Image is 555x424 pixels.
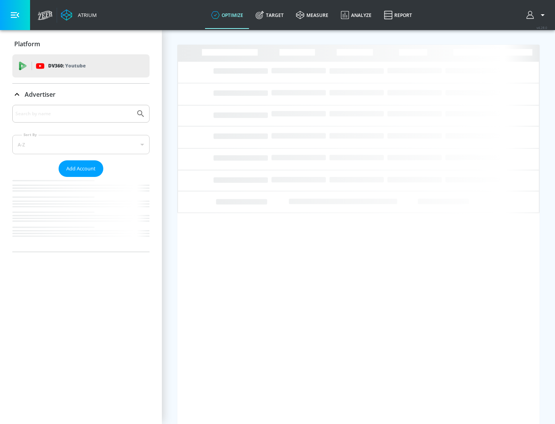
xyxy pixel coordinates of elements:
div: Advertiser [12,105,150,252]
span: v 4.28.0 [536,25,547,30]
label: Sort By [22,132,39,137]
a: Analyze [335,1,378,29]
div: Atrium [75,12,97,19]
a: Atrium [61,9,97,21]
a: Report [378,1,418,29]
p: Platform [14,40,40,48]
a: measure [290,1,335,29]
span: Add Account [66,164,96,173]
a: optimize [205,1,249,29]
div: Platform [12,33,150,55]
nav: list of Advertiser [12,177,150,252]
p: DV360: [48,62,86,70]
a: Target [249,1,290,29]
p: Advertiser [25,90,55,99]
div: Advertiser [12,84,150,105]
input: Search by name [15,109,132,119]
button: Add Account [59,160,103,177]
p: Youtube [65,62,86,70]
div: A-Z [12,135,150,154]
div: DV360: Youtube [12,54,150,77]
